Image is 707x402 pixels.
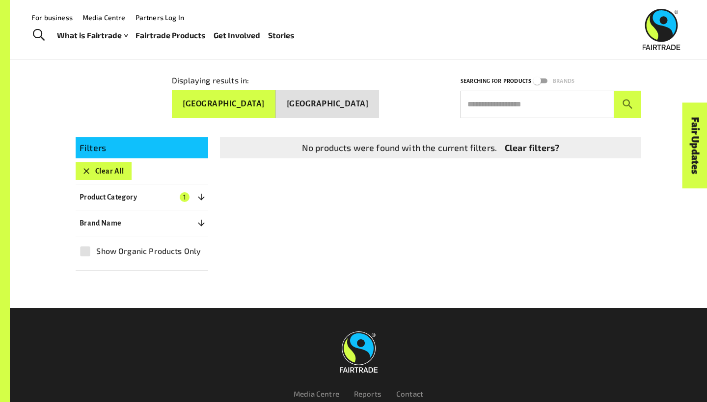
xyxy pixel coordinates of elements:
a: Get Involved [214,28,260,43]
p: Product Category [80,191,137,203]
a: Media Centre [82,13,126,22]
p: Searching for [461,76,501,86]
button: Clear All [76,162,132,180]
span: 1 [180,192,190,202]
button: Product Category [76,188,208,206]
a: Media Centre [294,389,339,398]
a: Contact [396,389,423,398]
p: Displaying results in: [172,75,249,86]
span: Show Organic Products Only [96,245,201,257]
a: Reports [354,389,381,398]
a: For business [31,13,73,22]
a: Clear filters? [505,141,559,154]
a: Partners Log In [136,13,184,22]
p: Brands [553,76,574,86]
p: Filters [80,141,204,154]
img: Fairtrade Australia New Zealand logo [340,331,378,373]
button: [GEOGRAPHIC_DATA] [276,90,380,118]
p: Brand Name [80,217,122,229]
img: Fairtrade Australia New Zealand logo [643,9,680,50]
p: No products were found with the current filters. [302,141,497,154]
a: Toggle Search [27,23,51,48]
a: What is Fairtrade [57,28,128,43]
a: Stories [268,28,295,43]
button: Brand Name [76,214,208,232]
button: [GEOGRAPHIC_DATA] [172,90,276,118]
p: Products [503,76,531,86]
a: Fairtrade Products [136,28,206,43]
